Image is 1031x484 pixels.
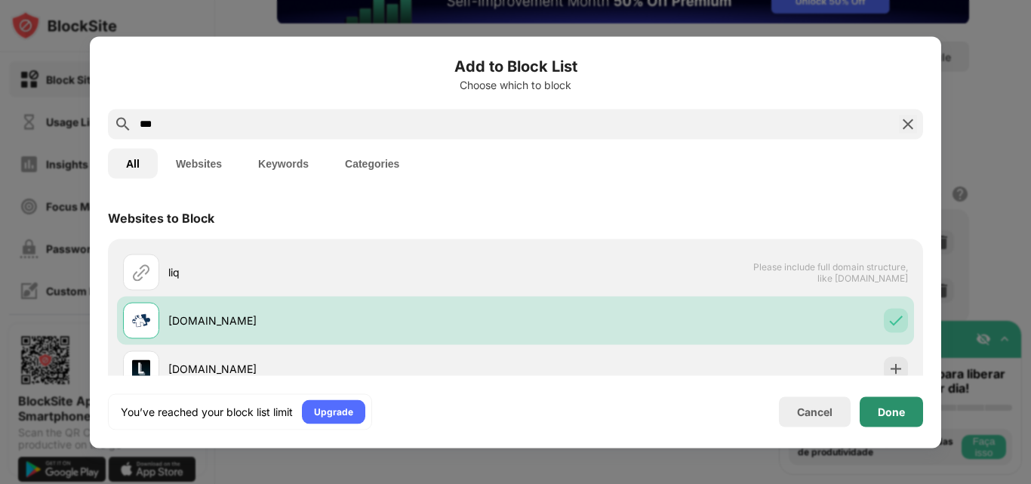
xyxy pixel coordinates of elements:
[108,54,923,77] h6: Add to Block List
[168,313,515,328] div: [DOMAIN_NAME]
[878,405,905,418] div: Done
[132,359,150,378] img: favicons
[314,404,353,419] div: Upgrade
[168,264,515,280] div: liq
[108,148,158,178] button: All
[327,148,417,178] button: Categories
[108,79,923,91] div: Choose which to block
[121,404,293,419] div: You’ve reached your block list limit
[132,311,150,329] img: favicons
[158,148,240,178] button: Websites
[108,210,214,225] div: Websites to Block
[797,405,832,418] div: Cancel
[114,115,132,133] img: search.svg
[132,263,150,281] img: url.svg
[168,361,515,377] div: [DOMAIN_NAME]
[752,260,908,283] span: Please include full domain structure, like [DOMAIN_NAME]
[899,115,917,133] img: search-close
[240,148,327,178] button: Keywords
